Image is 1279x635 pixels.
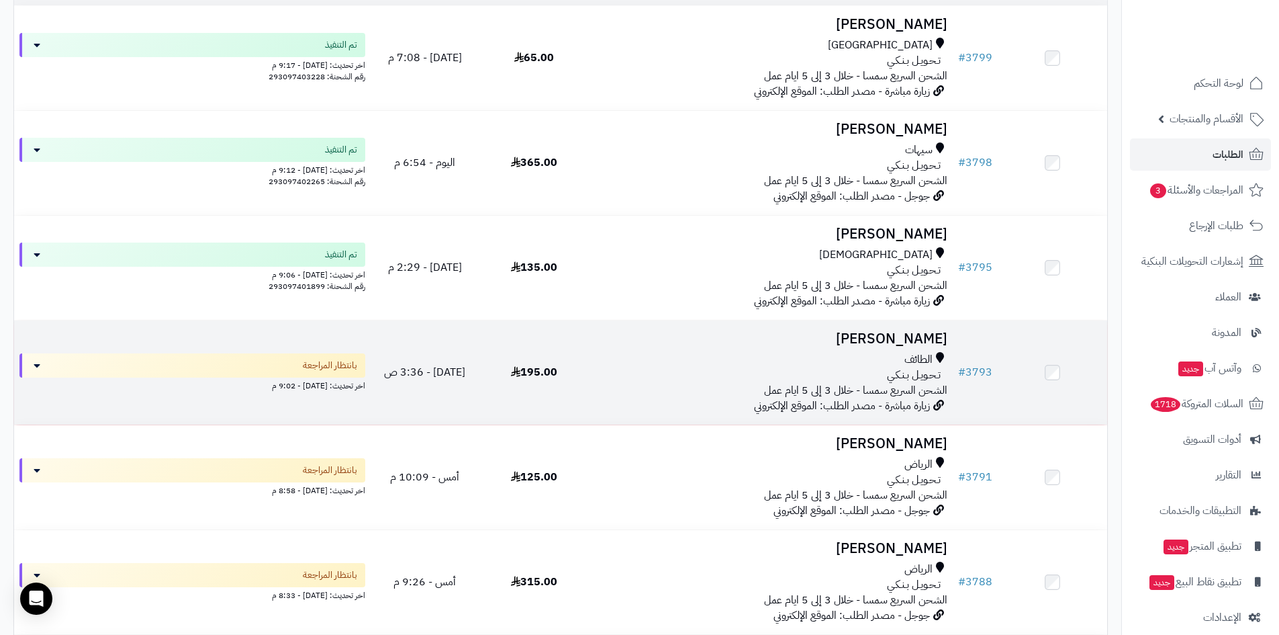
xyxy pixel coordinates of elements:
[511,155,557,171] span: 365.00
[1212,323,1241,342] span: المدونة
[1215,288,1241,306] span: العملاء
[269,280,365,292] span: رقم الشحنة: 293097401899
[1148,573,1241,591] span: تطبيق نقاط البيع
[269,71,365,83] span: رقم الشحنة: 293097403228
[887,368,941,383] span: تـحـويـل بـنـكـي
[904,562,933,577] span: الرياض
[958,259,992,276] a: #3795
[19,378,365,392] div: اخر تحديث: [DATE] - 9:02 م
[887,472,941,488] span: تـحـويـل بـنـكـي
[1164,540,1188,554] span: جديد
[511,469,557,485] span: 125.00
[887,577,941,593] span: تـحـويـل بـنـكـي
[958,364,965,380] span: #
[1130,316,1271,349] a: المدونة
[1149,183,1167,199] span: 3
[390,469,459,485] span: أمس - 10:09 م
[1130,530,1271,562] a: تطبيق المتجرجديد
[764,68,947,84] span: الشحن السريع سمسا - خلال 3 إلى 5 ايام عمل
[764,382,947,398] span: الشحن السريع سمسا - خلال 3 إلى 5 ايام عمل
[1170,110,1243,128] span: الأقسام والمنتجات
[303,359,357,372] span: بانتظار المراجعة
[303,568,357,582] span: بانتظار المراجعة
[1130,138,1271,171] a: الطلبات
[19,587,365,601] div: اخر تحديث: [DATE] - 8:33 م
[1159,501,1241,520] span: التطبيقات والخدمات
[773,503,930,519] span: جوجل - مصدر الطلب: الموقع الإلكتروني
[19,57,365,71] div: اخر تحديث: [DATE] - 9:17 م
[325,38,357,52] span: تم التنفيذ
[1149,394,1243,413] span: السلات المتروكة
[958,50,992,66] a: #3799
[1149,396,1181,413] span: 1718
[958,364,992,380] a: #3793
[958,574,965,590] span: #
[958,50,965,66] span: #
[764,592,947,608] span: الشحن السريع سمسا - خلال 3 إلى 5 ايام عمل
[1130,459,1271,491] a: التقارير
[393,574,456,590] span: أمس - 9:26 م
[19,162,365,176] div: اخر تحديث: [DATE] - 9:12 م
[20,583,52,615] div: Open Intercom Messenger
[303,464,357,477] span: بانتظار المراجعة
[394,155,455,171] span: اليوم - 6:54 م
[1130,352,1271,384] a: وآتس آبجديد
[904,457,933,472] span: الرياض
[594,541,947,556] h3: [PERSON_NAME]
[887,158,941,173] span: تـحـويـل بـنـكـي
[1130,210,1271,242] a: طلبات الإرجاع
[1130,174,1271,206] a: المراجعات والأسئلة3
[1141,252,1243,271] span: إشعارات التحويلات البنكية
[764,278,947,294] span: الشحن السريع سمسا - خلال 3 إلى 5 ايام عمل
[594,436,947,452] h3: [PERSON_NAME]
[887,53,941,69] span: تـحـويـل بـنـكـي
[904,352,933,368] span: الطائف
[1149,181,1243,200] span: المراجعات والأسئلة
[773,188,930,204] span: جوجل - مصدر الطلب: الموقع الإلكتروني
[958,469,965,485] span: #
[1194,74,1243,93] span: لوحة التحكم
[594,226,947,242] h3: [PERSON_NAME]
[511,364,557,380] span: 195.00
[1189,216,1243,235] span: طلبات الإرجاع
[594,17,947,32] h3: [PERSON_NAME]
[764,173,947,189] span: الشحن السريع سمسا - خلال 3 إلى 5 ايام عمل
[1188,10,1266,38] img: logo-2.png
[754,293,930,309] span: زيارة مباشرة - مصدر الطلب: الموقع الإلكتروني
[269,175,365,187] span: رقم الشحنة: 293097402265
[1130,495,1271,527] a: التطبيقات والخدمات
[1149,575,1174,590] span: جديد
[1162,537,1241,556] span: تطبيق المتجر
[19,482,365,497] div: اخر تحديث: [DATE] - 8:58 م
[1130,281,1271,313] a: العملاء
[1183,430,1241,449] span: أدوات التسويق
[828,38,933,53] span: [GEOGRAPHIC_DATA]
[958,469,992,485] a: #3791
[1130,601,1271,634] a: الإعدادات
[384,364,465,380] span: [DATE] - 3:36 ص
[958,574,992,590] a: #3788
[754,83,930,99] span: زيارة مباشرة - مصدر الطلب: الموقع الإلكتروني
[958,155,992,171] a: #3798
[1130,388,1271,420] a: السلات المتروكة1718
[1177,359,1241,378] span: وآتس آب
[594,122,947,137] h3: [PERSON_NAME]
[819,247,933,263] span: [DEMOGRAPHIC_DATA]
[1130,67,1271,99] a: لوحة التحكم
[887,263,941,278] span: تـحـويـل بـنـكـي
[905,142,933,158] span: سيهات
[773,607,930,624] span: جوجل - مصدر الطلب: الموقع الإلكتروني
[1213,145,1243,164] span: الطلبات
[511,574,557,590] span: 315.00
[1216,466,1241,484] span: التقارير
[514,50,554,66] span: 65.00
[958,155,965,171] span: #
[325,143,357,157] span: تم التنفيذ
[388,50,462,66] span: [DATE] - 7:08 م
[511,259,557,276] span: 135.00
[1203,608,1241,627] span: الإعدادات
[19,267,365,281] div: اخر تحديث: [DATE] - 9:06 م
[388,259,462,276] span: [DATE] - 2:29 م
[1130,566,1271,598] a: تطبيق نقاط البيعجديد
[958,259,965,276] span: #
